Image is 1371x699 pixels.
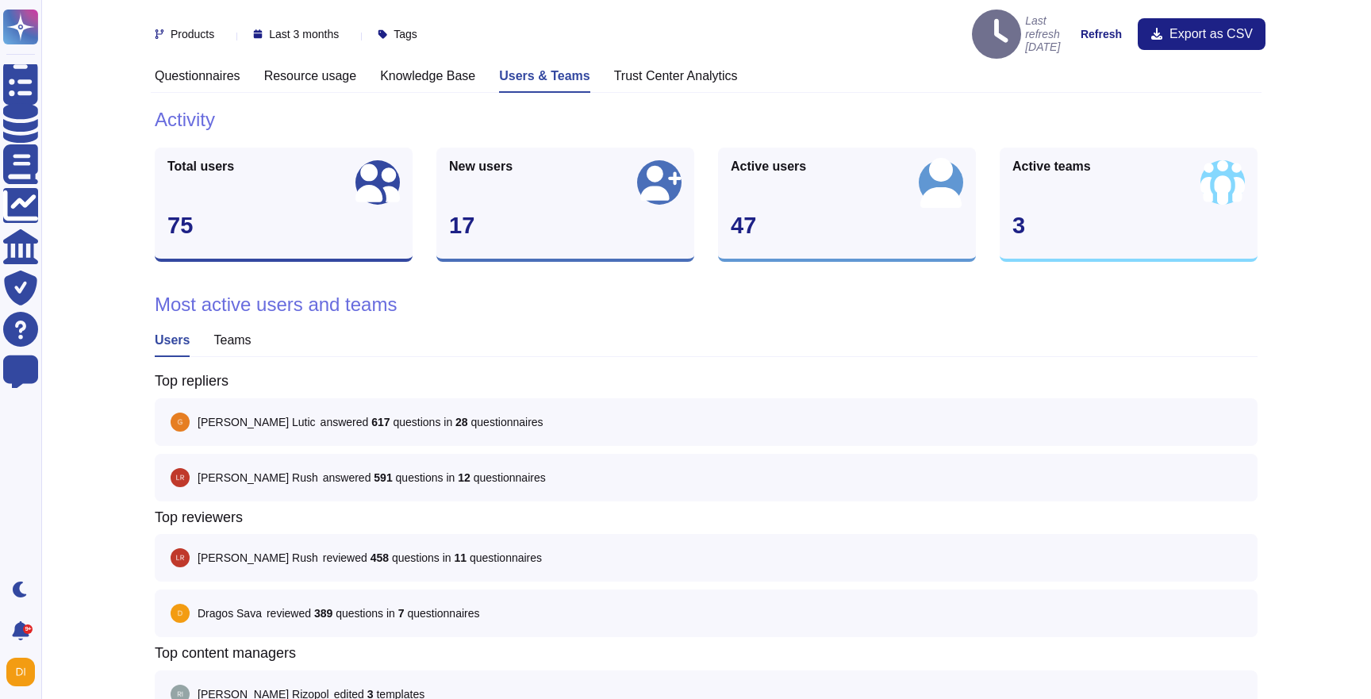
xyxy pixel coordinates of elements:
[321,417,543,428] span: answered question s in questionnaire s
[323,552,542,563] span: reviewed question s in questionnaire s
[155,332,190,348] h3: Users
[398,607,405,620] strong: 7
[167,214,400,237] div: 75
[171,468,190,487] img: user
[198,417,316,428] span: [PERSON_NAME] Lutic
[394,29,417,40] span: Tags
[171,413,190,432] img: user
[1012,160,1091,173] span: Active teams
[267,608,480,619] span: reviewed question s in questionnaire s
[1138,18,1265,50] button: Export as CSV
[323,472,546,483] span: answered question s in questionnaire s
[449,214,682,237] div: 17
[1169,28,1253,40] span: Export as CSV
[6,658,35,686] img: user
[155,294,1258,317] h1: Most active users and teams
[155,373,1258,390] h2: Top repliers
[155,645,1258,663] h2: Top content managers
[972,10,1073,59] h4: Last refresh [DATE]
[264,68,357,83] h3: Resource usage
[269,29,339,40] span: Last 3 months
[198,472,318,483] span: [PERSON_NAME] Rush
[614,68,738,83] h3: Trust Center Analytics
[198,552,318,563] span: [PERSON_NAME] Rush
[1081,28,1122,40] strong: Refresh
[374,471,392,484] strong: 591
[458,471,470,484] strong: 12
[731,160,806,173] span: Active users
[167,160,234,173] span: Total users
[155,68,240,83] h3: Questionnaires
[171,29,214,40] span: Products
[455,551,467,564] strong: 11
[1012,214,1245,237] div: 3
[198,608,262,619] span: Dragos Sava
[23,624,33,634] div: 9+
[371,551,389,564] strong: 458
[380,68,475,83] h3: Knowledge Base
[155,509,1258,527] h2: Top reviewers
[171,604,190,623] img: user
[371,416,390,428] strong: 617
[731,214,963,237] div: 47
[213,332,251,348] h3: Teams
[455,416,468,428] strong: 28
[314,607,332,620] strong: 389
[3,655,46,689] button: user
[449,160,513,173] span: New users
[171,548,190,567] img: user
[155,109,1258,132] h1: Activity
[499,68,589,83] h3: Users & Teams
